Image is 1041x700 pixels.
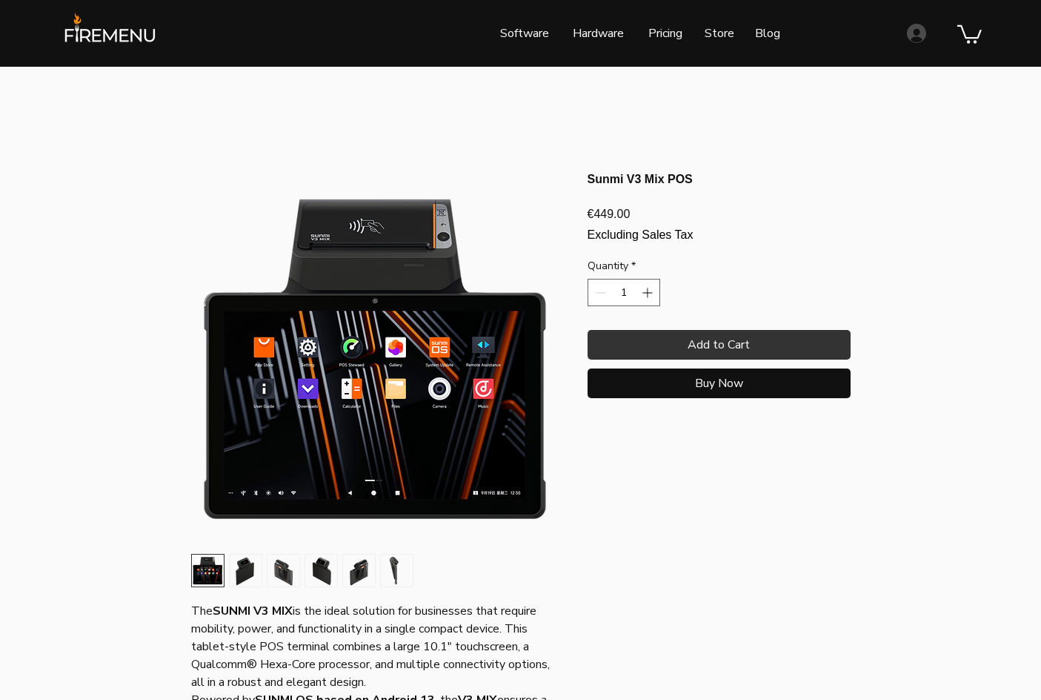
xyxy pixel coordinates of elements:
p: Hardware [565,15,631,52]
a: Software [489,15,559,52]
p: Software [493,15,556,52]
img: Thumbnail: Sunmi V3 Mix POS [343,555,375,587]
img: Thumbnail: Sunmi V3 Mix POS [267,555,299,587]
button: Thumbnail: Sunmi V3 Mix POS [267,554,300,587]
a: Hardware [559,15,635,52]
input: Quantity [608,280,639,306]
button: Thumbnail: Sunmi V3 Mix POS [229,554,262,587]
button: Thumbnail: Sunmi V3 Mix POS [191,554,225,587]
img: Sunmi V3 Mix POS [192,173,562,544]
strong: SUNMI V3 MIX [213,603,293,619]
button: Increment [639,280,658,306]
p: Blog [748,15,788,52]
button: Thumbnail: Sunmi V3 Mix POS [305,554,338,587]
button: Buy Now [588,369,851,398]
p: Store [697,15,742,52]
p: The is the ideal solution for businesses that require mobility, power, and functionality in a sin... [191,602,562,691]
legend: Quantity [588,259,636,280]
span: Add to Cart [688,336,750,354]
img: Thumbnail: Sunmi V3 Mix POS [192,555,224,587]
button: Thumbnail: Sunmi V3 Mix POS [380,554,413,587]
a: Store [694,15,744,52]
a: Pricing [635,15,694,52]
nav: Site [373,15,791,52]
span: €449.00 [588,208,631,220]
img: Thumbnail: Sunmi V3 Mix POS [381,555,413,587]
p: Pricing [641,15,690,52]
button: Add to Cart [588,330,851,360]
a: Blog [744,15,791,52]
img: FireMenu logo [59,11,161,54]
button: Sunmi V3 Mix POSEnlarge [191,172,563,544]
button: Thumbnail: Sunmi V3 Mix POS [342,554,376,587]
span: Buy Now [695,376,743,391]
img: Thumbnail: Sunmi V3 Mix POS [305,555,337,587]
h1: Sunmi V3 Mix POS [588,172,851,186]
button: Decrement [590,280,608,306]
img: Thumbnail: Sunmi V3 Mix POS [230,555,262,587]
span: Excluding Sales Tax [588,228,694,241]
